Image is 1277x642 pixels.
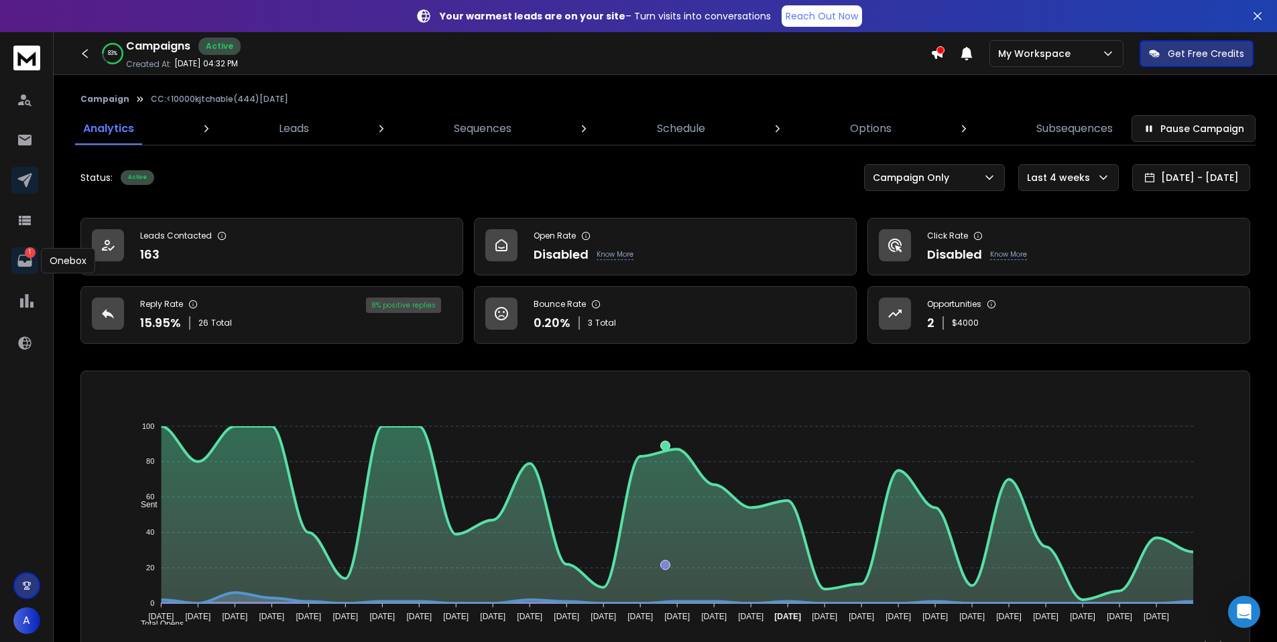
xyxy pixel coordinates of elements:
div: Active [121,170,154,185]
p: Options [850,121,892,137]
p: Created At: [126,59,172,70]
tspan: 80 [146,458,154,466]
p: – Turn visits into conversations [440,9,771,23]
tspan: [DATE] [922,612,948,621]
span: 3 [588,318,593,328]
p: 15.95 % [140,314,181,332]
a: Reach Out Now [782,5,862,27]
p: Know More [990,249,1027,260]
p: Status: [80,171,113,184]
tspan: [DATE] [1107,612,1132,621]
a: Bounce Rate0.20%3Total [474,286,857,344]
p: 83 % [108,50,117,58]
tspan: [DATE] [222,612,247,621]
strong: Your warmest leads are on your site [440,9,625,23]
tspan: [DATE] [148,612,174,621]
h1: Campaigns [126,38,190,54]
p: My Workspace [998,47,1076,60]
tspan: [DATE] [480,612,505,621]
span: Total [595,318,616,328]
p: Last 4 weeks [1027,171,1095,184]
div: Active [198,38,241,55]
tspan: [DATE] [517,612,542,621]
tspan: [DATE] [849,612,874,621]
p: Reach Out Now [786,9,858,23]
p: Disabled [534,245,589,264]
tspan: 20 [146,564,154,572]
tspan: [DATE] [774,612,801,621]
button: Get Free Credits [1140,40,1254,67]
tspan: [DATE] [664,612,690,621]
tspan: [DATE] [1070,612,1095,621]
p: 0.20 % [534,314,570,332]
div: Onebox [41,248,95,273]
span: 26 [198,318,208,328]
p: Sequences [454,121,511,137]
tspan: [DATE] [738,612,764,621]
div: 8 % positive replies [366,298,441,313]
button: Campaign [80,94,129,105]
p: Get Free Credits [1168,47,1244,60]
tspan: [DATE] [959,612,985,621]
p: 2 [927,314,934,332]
tspan: [DATE] [332,612,358,621]
tspan: 100 [142,422,154,430]
p: Opportunities [927,299,981,310]
tspan: 60 [146,493,154,501]
tspan: [DATE] [886,612,911,621]
p: Leads Contacted [140,231,212,241]
tspan: [DATE] [554,612,579,621]
p: [DATE] 04:32 PM [174,58,238,69]
a: Sequences [446,113,520,145]
a: Reply Rate15.95%26Total8% positive replies [80,286,463,344]
p: $ 4000 [952,318,979,328]
p: Open Rate [534,231,576,241]
tspan: [DATE] [259,612,284,621]
p: Schedule [657,121,705,137]
button: A [13,607,40,634]
p: Bounce Rate [534,299,586,310]
p: Analytics [83,121,134,137]
p: Disabled [927,245,982,264]
p: Subsequences [1036,121,1113,137]
p: Click Rate [927,231,968,241]
p: 1 [25,247,36,258]
span: Sent [131,500,158,509]
p: Leads [279,121,309,137]
tspan: [DATE] [1144,612,1169,621]
button: [DATE] - [DATE] [1132,164,1250,191]
a: Options [842,113,900,145]
tspan: [DATE] [1033,612,1058,621]
div: Open Intercom Messenger [1228,596,1260,628]
a: Click RateDisabledKnow More [867,218,1250,275]
a: Open RateDisabledKnow More [474,218,857,275]
tspan: [DATE] [812,612,837,621]
tspan: 0 [150,599,154,607]
p: Reply Rate [140,299,183,310]
span: Total Opens [131,619,184,629]
a: Leads Contacted163 [80,218,463,275]
tspan: 40 [146,528,154,536]
a: Opportunities2$4000 [867,286,1250,344]
p: Know More [597,249,633,260]
img: logo [13,46,40,70]
tspan: [DATE] [996,612,1022,621]
span: Total [211,318,232,328]
p: Campaign Only [873,171,955,184]
button: Pause Campaign [1132,115,1256,142]
a: Leads [271,113,317,145]
a: Schedule [649,113,713,145]
tspan: [DATE] [591,612,616,621]
p: 163 [140,245,160,264]
tspan: [DATE] [627,612,653,621]
a: Analytics [75,113,142,145]
tspan: [DATE] [701,612,727,621]
p: CC:<10000kjtchable(444)[DATE] [151,94,288,105]
tspan: [DATE] [406,612,432,621]
tspan: [DATE] [185,612,210,621]
a: Subsequences [1028,113,1121,145]
tspan: [DATE] [443,612,469,621]
tspan: [DATE] [296,612,321,621]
